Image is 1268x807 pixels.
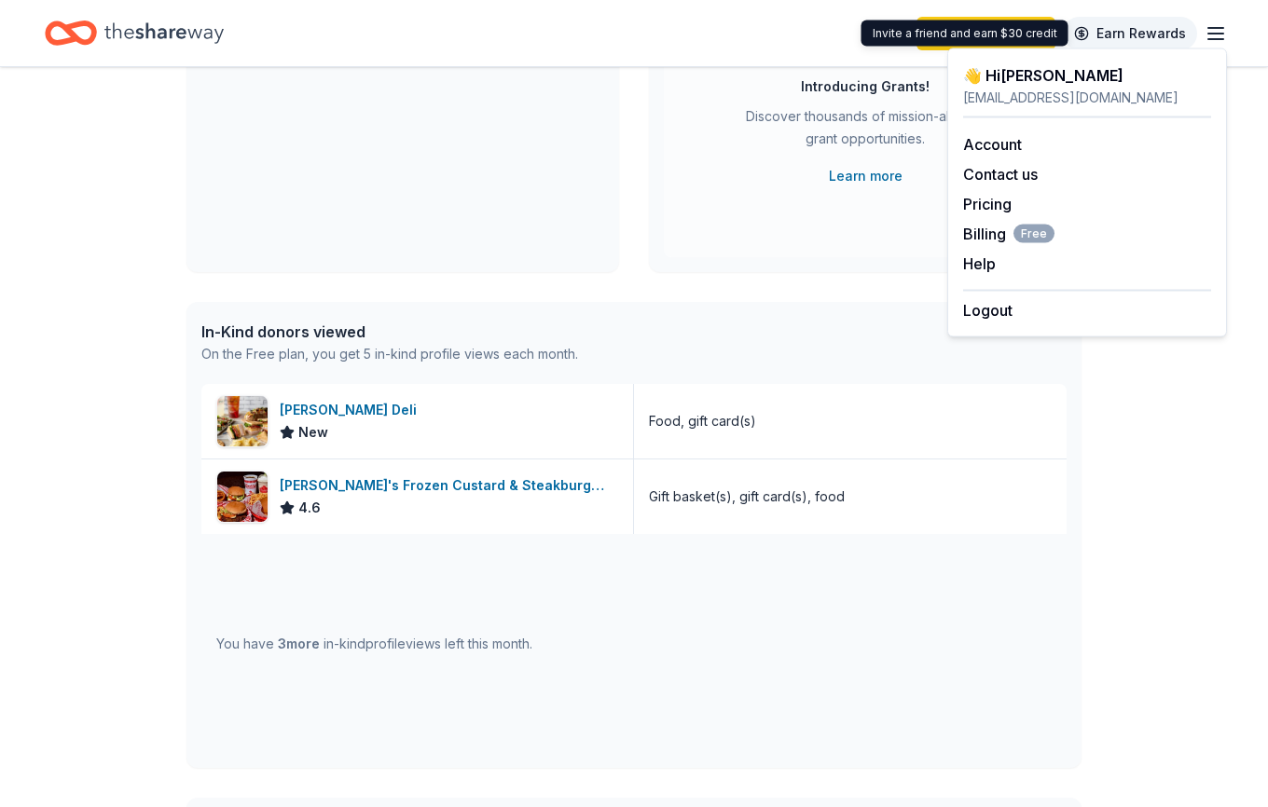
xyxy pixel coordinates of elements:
[217,472,268,522] img: Image for Freddy's Frozen Custard & Steakburgers
[1013,225,1054,243] span: Free
[280,399,424,421] div: [PERSON_NAME] Deli
[963,163,1038,185] button: Contact us
[917,17,1055,50] a: Start free trial
[649,486,845,508] div: Gift basket(s), gift card(s), food
[963,195,1012,213] a: Pricing
[738,105,992,157] div: Discover thousands of mission-aligned grant opportunities.
[963,253,996,275] button: Help
[829,165,903,187] a: Learn more
[298,497,321,519] span: 4.6
[861,21,1068,47] div: Invite a friend and earn $30 credit
[963,223,1054,245] button: BillingFree
[45,11,224,55] a: Home
[201,321,578,343] div: In-Kind donors viewed
[280,474,618,497] div: [PERSON_NAME]'s Frozen Custard & Steakburgers
[278,636,320,651] span: 3 more
[216,633,532,655] div: You have in-kind profile views left this month.
[801,75,930,98] div: Introducing Grants!
[963,299,1013,321] button: Logout
[963,135,1022,154] a: Account
[217,396,268,446] img: Image for McAlister's Deli
[963,64,1211,87] div: 👋 Hi [PERSON_NAME]
[1063,17,1197,50] a: Earn Rewards
[298,421,328,444] span: New
[649,410,756,432] div: Food, gift card(s)
[963,87,1211,109] div: [EMAIL_ADDRESS][DOMAIN_NAME]
[201,343,578,365] div: On the Free plan, you get 5 in-kind profile views each month.
[963,223,1054,245] span: Billing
